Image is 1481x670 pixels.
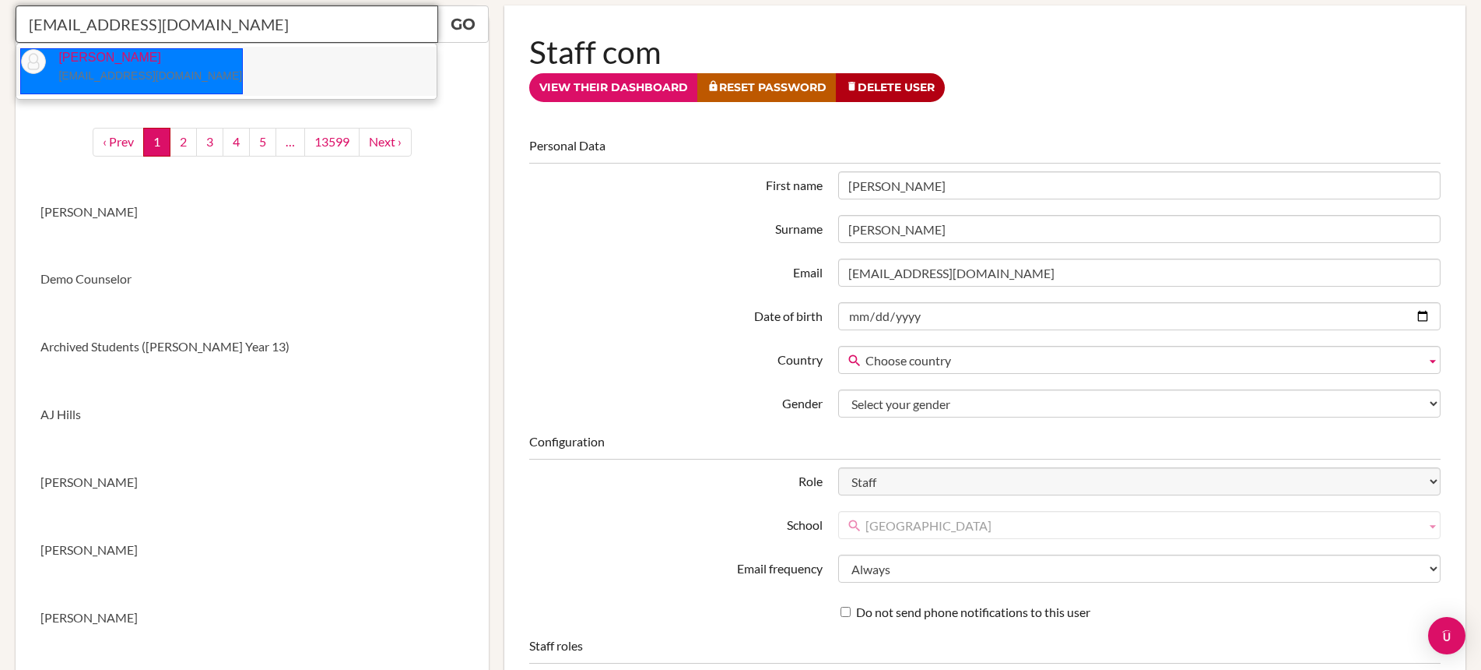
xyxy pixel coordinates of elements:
[521,511,830,534] label: School
[16,43,489,111] a: New User
[16,245,489,313] a: Demo Counselor
[21,49,46,74] img: thumb_default-9baad8e6c595f6d87dbccf3bc005204999cb094ff98a76d4c88bb8097aa52fd3.png
[16,381,489,449] a: AJ Hills
[529,637,1441,664] legend: Staff roles
[16,178,489,246] a: [PERSON_NAME]
[521,302,830,326] label: Date of birth
[865,512,1420,540] span: [GEOGRAPHIC_DATA]
[304,128,360,157] a: 13599
[437,5,489,43] a: Go
[46,49,242,85] p: [PERSON_NAME]
[16,584,489,652] a: [PERSON_NAME]
[16,517,489,584] a: [PERSON_NAME]
[58,69,242,82] small: [EMAIL_ADDRESS][DOMAIN_NAME]
[697,73,837,102] a: Reset Password
[521,171,830,195] label: First name
[521,390,830,413] label: Gender
[836,73,945,102] a: Delete User
[521,555,830,578] label: Email frequency
[275,128,305,157] a: …
[529,433,1441,460] legend: Configuration
[1428,617,1465,654] div: Open Intercom Messenger
[529,73,698,102] a: View their dashboard
[865,347,1420,375] span: Choose country
[16,313,489,381] a: Archived Students ([PERSON_NAME] Year 13)
[16,5,438,43] input: Quicksearch user
[529,30,1441,73] h1: Staff com
[196,128,223,157] a: 3
[521,346,830,369] label: Country
[93,128,144,157] a: ‹ Prev
[521,259,830,282] label: Email
[359,128,412,157] a: next
[521,467,830,491] label: Role
[841,607,851,617] input: Do not send phone notifications to this user
[529,137,1441,164] legend: Personal Data
[249,128,276,157] a: 5
[521,215,830,238] label: Surname
[170,128,197,157] a: 2
[143,128,170,157] a: 1
[223,128,250,157] a: 4
[841,604,1090,622] label: Do not send phone notifications to this user
[16,449,489,517] a: [PERSON_NAME]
